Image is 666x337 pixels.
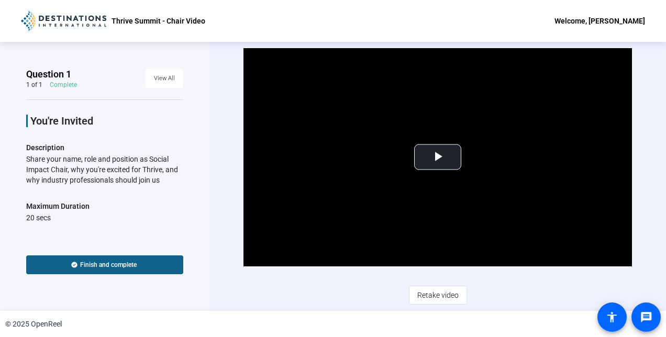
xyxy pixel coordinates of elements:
mat-icon: message [640,311,652,323]
button: Retake video [409,286,467,305]
button: Play Video [414,144,461,170]
div: Video Player [243,48,631,266]
span: View All [154,71,175,86]
span: Question 1 [26,68,71,81]
mat-icon: accessibility [606,311,618,323]
button: View All [146,69,183,88]
p: Thrive Summit - Chair Video [112,15,205,27]
span: Finish and complete [80,261,137,269]
span: Retake video [417,285,459,305]
p: Description [26,141,183,154]
div: 1 of 1 [26,81,42,89]
button: Finish and complete [26,255,183,274]
div: Maximum Duration [26,200,90,212]
div: Share your name, role and position as Social Impact Chair, why you're excited for Thrive, and why... [26,154,183,185]
img: OpenReel logo [21,10,106,31]
div: © 2025 OpenReel [5,319,62,330]
div: Welcome, [PERSON_NAME] [554,15,645,27]
div: 20 secs [26,212,90,223]
div: Complete [50,81,77,89]
p: You're Invited [30,115,183,127]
